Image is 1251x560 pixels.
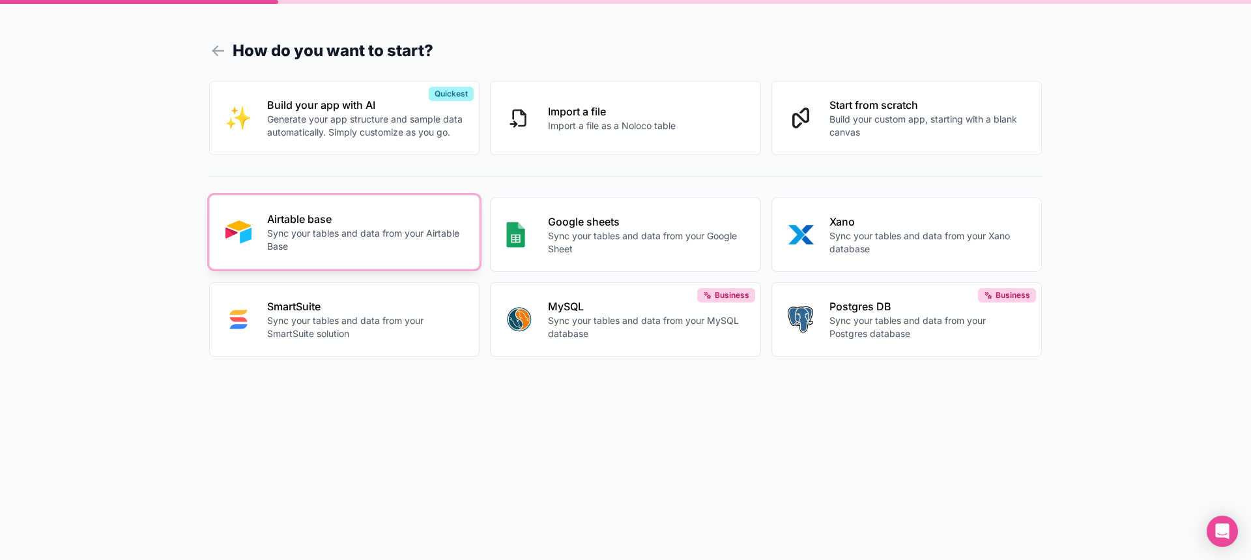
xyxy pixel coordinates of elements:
[548,214,745,229] p: Google sheets
[267,113,464,139] p: Generate your app structure and sample data automatically. Simply customize as you go.
[829,113,1026,139] p: Build your custom app, starting with a blank canvas
[829,299,1026,314] p: Postgres DB
[829,229,1026,256] p: Sync your tables and data from your Xano database
[996,290,1030,301] span: Business
[788,222,814,248] img: XANO
[267,211,464,227] p: Airtable base
[225,306,252,332] img: SMART_SUITE
[267,227,464,253] p: Sync your tables and data from your Airtable Base
[209,81,480,155] button: INTERNAL_WITH_AIBuild your app with AIGenerate your app structure and sample data automatically. ...
[490,282,761,357] button: MYSQLMySQLSync your tables and data from your MySQL databaseBusiness
[548,229,745,256] p: Sync your tables and data from your Google Sheet
[829,97,1026,113] p: Start from scratch
[490,81,761,155] button: Import a fileImport a file as a Noloco table
[788,306,813,332] img: POSTGRES
[1207,516,1238,547] div: Open Intercom Messenger
[771,81,1042,155] button: Start from scratchBuild your custom app, starting with a blank canvas
[548,119,676,132] p: Import a file as a Noloco table
[771,198,1042,272] button: XANOXanoSync your tables and data from your Xano database
[209,195,480,269] button: AIRTABLEAirtable baseSync your tables and data from your Airtable Base
[209,39,1042,63] h1: How do you want to start?
[829,214,1026,229] p: Xano
[506,306,532,332] img: MYSQL
[267,314,464,340] p: Sync your tables and data from your SmartSuite solution
[490,198,761,272] button: GOOGLE_SHEETSGoogle sheetsSync your tables and data from your Google Sheet
[267,97,464,113] p: Build your app with AI
[829,314,1026,340] p: Sync your tables and data from your Postgres database
[225,219,252,245] img: AIRTABLE
[225,105,252,131] img: INTERNAL_WITH_AI
[429,87,474,101] div: Quickest
[267,299,464,314] p: SmartSuite
[548,104,676,119] p: Import a file
[548,314,745,340] p: Sync your tables and data from your MySQL database
[209,282,480,357] button: SMART_SUITESmartSuiteSync your tables and data from your SmartSuite solution
[715,290,749,301] span: Business
[506,222,525,248] img: GOOGLE_SHEETS
[771,282,1042,357] button: POSTGRESPostgres DBSync your tables and data from your Postgres databaseBusiness
[548,299,745,314] p: MySQL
